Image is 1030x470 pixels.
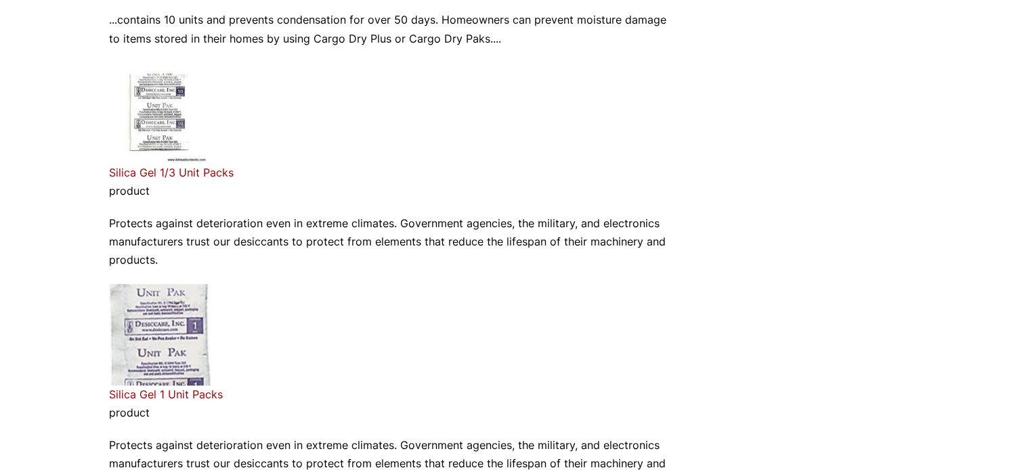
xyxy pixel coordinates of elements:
p: product [109,404,674,422]
a: Silica Gel 1 Unit Packs [109,387,223,401]
a: Silica Gel 1/3 Unit Packs [109,166,234,179]
p: ...contains 10 units and prevents condensation for over 50 days. Homeowners can prevent moisture ... [109,11,674,47]
p: product [109,182,674,200]
p: Protects against deterioration even in extreme climates. Government agencies, the military, and e... [109,214,674,270]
